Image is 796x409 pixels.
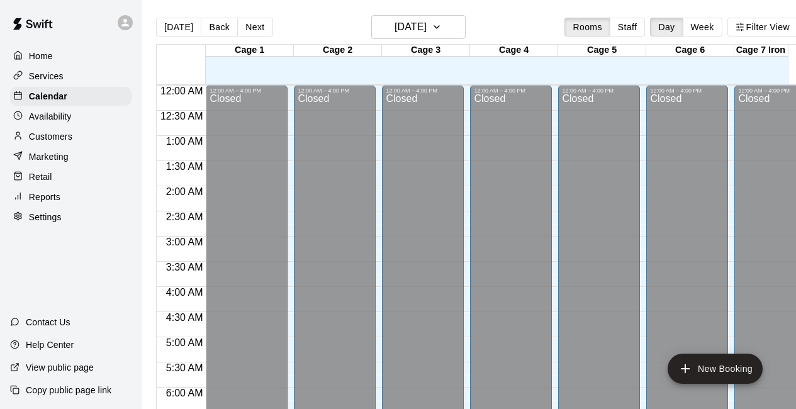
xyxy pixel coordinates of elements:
p: Help Center [26,339,74,351]
button: Back [201,18,238,36]
p: Settings [29,211,62,223]
p: Services [29,70,64,82]
p: View public page [26,361,94,374]
a: Customers [10,127,132,146]
p: Retail [29,171,52,183]
p: Marketing [29,150,69,163]
span: 1:00 AM [163,136,206,147]
p: Customers [29,130,72,143]
div: 12:00 AM – 4:00 PM [298,87,372,94]
p: Reports [29,191,60,203]
span: 4:00 AM [163,287,206,298]
a: Calendar [10,87,132,106]
div: Cage 5 [558,45,646,57]
span: 4:30 AM [163,312,206,323]
a: Home [10,47,132,65]
a: Availability [10,107,132,126]
div: Cage 6 [646,45,734,57]
a: Marketing [10,147,132,166]
a: Retail [10,167,132,186]
span: 3:30 AM [163,262,206,272]
div: 12:00 AM – 4:00 PM [386,87,460,94]
span: 2:00 AM [163,186,206,197]
button: [DATE] [156,18,201,36]
button: [DATE] [371,15,466,39]
button: Week [683,18,722,36]
p: Availability [29,110,72,123]
button: Rooms [564,18,610,36]
div: 12:00 AM – 4:00 PM [562,87,636,94]
span: 2:30 AM [163,211,206,222]
button: add [668,354,763,384]
p: Contact Us [26,316,70,328]
span: 12:00 AM [157,86,206,96]
button: Staff [610,18,646,36]
span: 5:30 AM [163,362,206,373]
a: Services [10,67,132,86]
p: Home [29,50,53,62]
span: 1:30 AM [163,161,206,172]
p: Copy public page link [26,384,111,396]
button: Next [237,18,272,36]
p: Calendar [29,90,67,103]
div: Cage 4 [470,45,558,57]
a: Reports [10,188,132,206]
span: 12:30 AM [157,111,206,121]
div: Cage 1 [206,45,294,57]
div: 12:00 AM – 4:00 PM [650,87,724,94]
span: 3:00 AM [163,237,206,247]
div: 12:00 AM – 4:00 PM [474,87,548,94]
div: Cage 3 [382,45,470,57]
div: 12:00 AM – 4:00 PM [210,87,284,94]
h6: [DATE] [395,18,427,36]
button: Day [650,18,683,36]
div: Cage 2 [294,45,382,57]
a: Settings [10,208,132,227]
span: 5:00 AM [163,337,206,348]
span: 6:00 AM [163,388,206,398]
